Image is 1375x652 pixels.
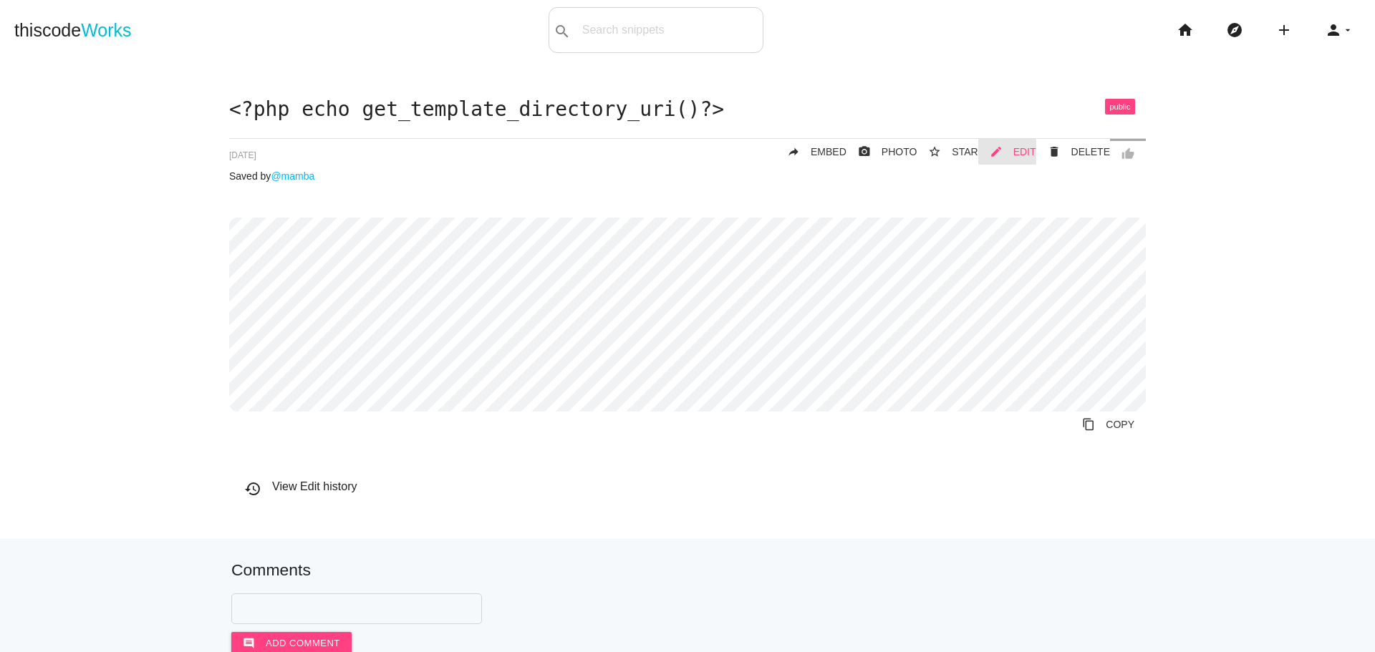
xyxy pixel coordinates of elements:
[1325,7,1342,53] i: person
[1275,7,1293,53] i: add
[776,139,846,165] a: replyEMBED
[229,99,1146,121] h1: <?php echo get_template_directory_uri()?>
[928,139,941,165] i: star_border
[14,7,132,53] a: thiscodeWorks
[229,170,1146,182] p: Saved by
[554,9,571,54] i: search
[81,20,131,40] span: Works
[1177,7,1194,53] i: home
[846,139,917,165] a: photo_cameraPHOTO
[244,480,1146,493] h6: View Edit history
[271,170,314,182] a: @mamba
[952,146,978,157] span: STAR
[787,139,800,165] i: reply
[1071,146,1110,157] span: DELETE
[978,139,1036,165] a: mode_editEDIT
[858,139,871,165] i: photo_camera
[1071,412,1146,437] a: Copy to Clipboard
[1048,139,1061,165] i: delete
[231,561,1144,579] h5: Comments
[990,139,1003,165] i: mode_edit
[549,8,575,52] button: search
[1013,146,1036,157] span: EDIT
[917,139,978,165] button: star_borderSTAR
[882,146,917,157] span: PHOTO
[1342,7,1354,53] i: arrow_drop_down
[1036,139,1110,165] a: Delete Post
[229,150,256,160] span: [DATE]
[575,15,763,45] input: Search snippets
[1226,7,1243,53] i: explore
[244,480,261,497] i: history
[811,146,846,157] span: EMBED
[1082,412,1095,437] i: content_copy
